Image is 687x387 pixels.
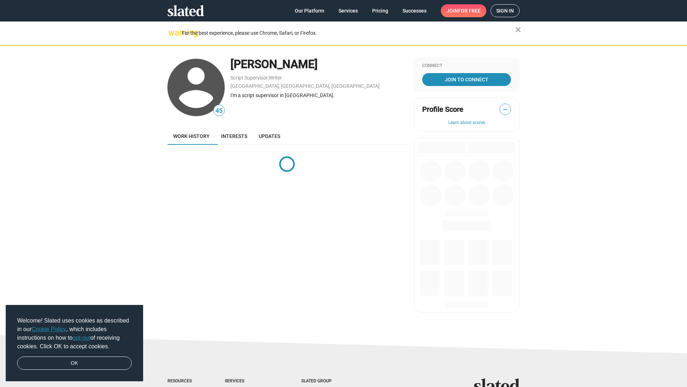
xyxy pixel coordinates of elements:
span: Work history [173,133,210,139]
span: Services [338,4,358,17]
span: Updates [259,133,280,139]
span: Welcome! Slated uses cookies as described in our , which includes instructions on how to of recei... [17,316,132,351]
mat-icon: warning [168,28,177,37]
a: Work history [167,128,215,145]
a: Our Platform [289,4,330,17]
span: Sign in [496,5,514,17]
a: dismiss cookie message [17,357,132,370]
div: cookieconsent [6,305,143,382]
span: Join To Connect [424,73,510,86]
span: — [500,105,511,114]
a: [GEOGRAPHIC_DATA], [GEOGRAPHIC_DATA], [GEOGRAPHIC_DATA] [230,83,380,89]
mat-icon: close [514,25,522,34]
span: Join [447,4,481,17]
a: Writer [269,75,282,81]
div: Resources [167,378,196,384]
div: Slated Group [301,378,350,384]
div: I'm a script supervisor in [GEOGRAPHIC_DATA]. [230,92,406,99]
span: Profile Score [422,105,463,114]
span: Interests [221,133,247,139]
span: Our Platform [295,4,324,17]
a: opt-out [73,335,91,341]
a: Updates [253,128,286,145]
span: Pricing [372,4,388,17]
div: [PERSON_NAME] [230,57,406,72]
a: Script Supervisor [230,75,268,81]
a: Services [333,4,364,17]
a: Sign in [491,4,520,17]
a: Pricing [366,4,394,17]
a: Cookie Policy [31,326,66,332]
div: Connect [422,63,511,69]
span: Successes [403,4,427,17]
a: Join To Connect [422,73,511,86]
span: for free [458,4,481,17]
a: Joinfor free [441,4,486,17]
span: 45 [214,106,224,116]
a: Successes [397,4,432,17]
a: Interests [215,128,253,145]
div: For the best experience, please use Chrome, Safari, or Firefox. [182,28,515,38]
span: , [268,76,269,80]
div: Services [225,378,273,384]
button: Learn about scores [422,120,511,126]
